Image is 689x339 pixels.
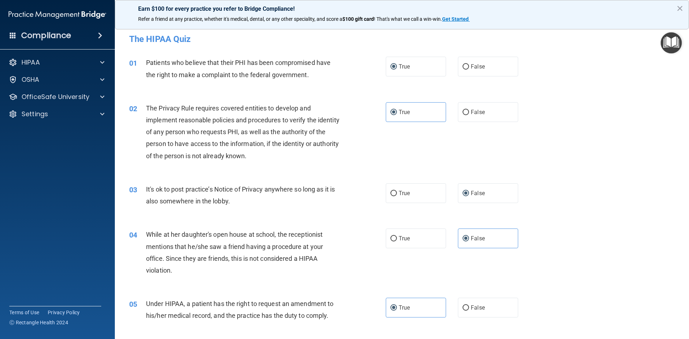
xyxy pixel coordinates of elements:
span: Under HIPAA, a patient has the right to request an amendment to his/her medical record, and the p... [146,300,333,319]
p: HIPAA [22,58,40,67]
a: HIPAA [9,58,104,67]
input: False [463,191,469,196]
a: Get Started [442,16,470,22]
span: Refer a friend at any practice, whether it's medical, dental, or any other speciality, and score a [138,16,342,22]
input: True [390,236,397,241]
span: The Privacy Rule requires covered entities to develop and implement reasonable policies and proce... [146,104,339,160]
span: It's ok to post practice’s Notice of Privacy anywhere so long as it is also somewhere in the lobby. [146,185,335,205]
input: False [463,64,469,70]
p: OfficeSafe University [22,93,89,101]
span: Patients who believe that their PHI has been compromised have the right to make a complaint to th... [146,59,331,78]
span: 02 [129,104,137,113]
span: True [399,63,410,70]
span: 01 [129,59,137,67]
span: 03 [129,185,137,194]
span: True [399,304,410,311]
p: OSHA [22,75,39,84]
a: Privacy Policy [48,309,80,316]
span: False [471,304,485,311]
span: False [471,109,485,116]
span: True [399,109,410,116]
span: 05 [129,300,137,309]
span: False [471,235,485,242]
input: True [390,110,397,115]
span: False [471,190,485,197]
input: True [390,305,397,311]
a: Settings [9,110,104,118]
strong: Get Started [442,16,469,22]
input: False [463,305,469,311]
span: True [399,235,410,242]
span: True [399,190,410,197]
h4: Compliance [21,30,71,41]
input: False [463,110,469,115]
input: False [463,236,469,241]
span: False [471,63,485,70]
p: Settings [22,110,48,118]
span: Ⓒ Rectangle Health 2024 [9,319,68,326]
a: OSHA [9,75,104,84]
input: True [390,64,397,70]
img: PMB logo [9,8,106,22]
span: ! That's what we call a win-win. [374,16,442,22]
h4: The HIPAA Quiz [129,34,675,44]
button: Close [676,3,683,14]
p: Earn $100 for every practice you refer to Bridge Compliance! [138,5,666,12]
input: True [390,191,397,196]
a: Terms of Use [9,309,39,316]
a: OfficeSafe University [9,93,104,101]
span: 04 [129,231,137,239]
span: While at her daughter's open house at school, the receptionist mentions that he/she saw a friend ... [146,231,323,274]
button: Open Resource Center [661,32,682,53]
strong: $100 gift card [342,16,374,22]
